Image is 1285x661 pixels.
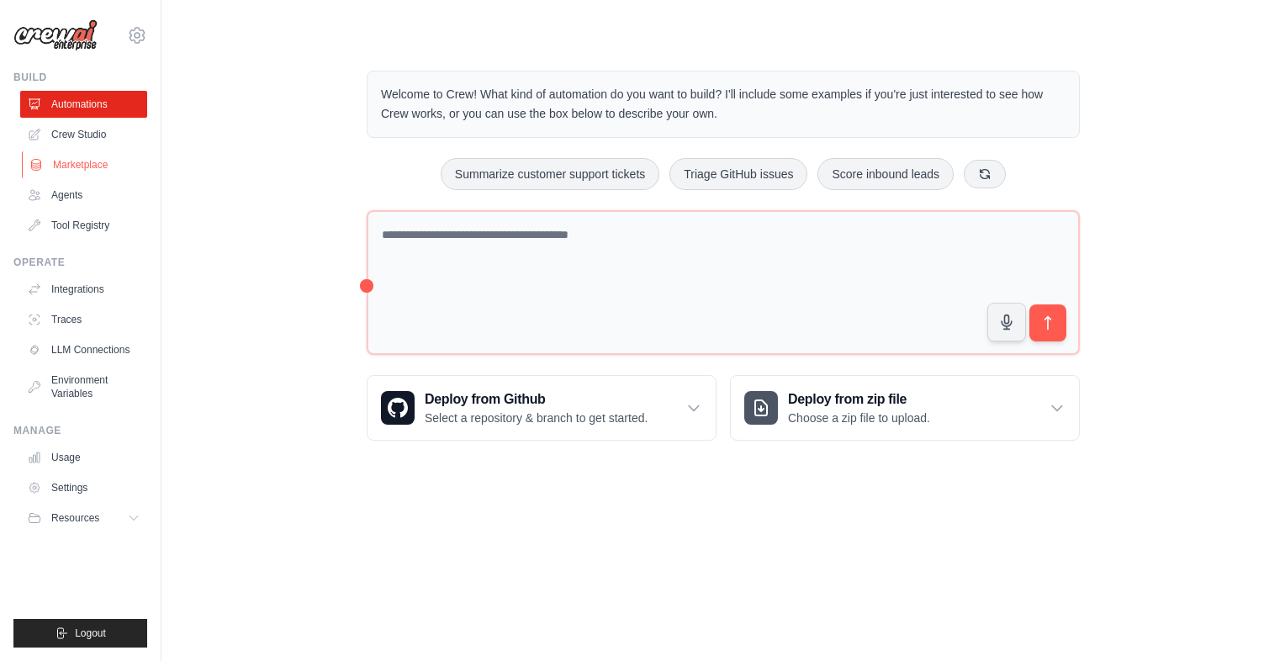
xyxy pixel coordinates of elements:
a: Crew Studio [20,121,147,148]
a: Traces [20,306,147,333]
a: LLM Connections [20,336,147,363]
span: Resources [51,511,99,525]
p: Select a repository & branch to get started. [425,410,648,426]
a: Settings [20,474,147,501]
h3: Deploy from Github [425,389,648,410]
button: Triage GitHub issues [669,158,807,190]
button: Logout [13,619,147,648]
a: Automations [20,91,147,118]
a: Environment Variables [20,367,147,407]
button: Summarize customer support tickets [441,158,659,190]
h3: Deploy from zip file [788,389,930,410]
button: Score inbound leads [817,158,954,190]
a: Integrations [20,276,147,303]
button: Resources [20,505,147,531]
div: Build [13,71,147,84]
a: Marketplace [22,151,149,178]
div: Manage [13,424,147,437]
img: Logo [13,19,98,51]
span: Logout [75,627,106,640]
a: Tool Registry [20,212,147,239]
a: Agents [20,182,147,209]
p: Choose a zip file to upload. [788,410,930,426]
a: Usage [20,444,147,471]
div: Operate [13,256,147,269]
iframe: Chat Widget [1201,580,1285,661]
p: Welcome to Crew! What kind of automation do you want to build? I'll include some examples if you'... [381,85,1066,124]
